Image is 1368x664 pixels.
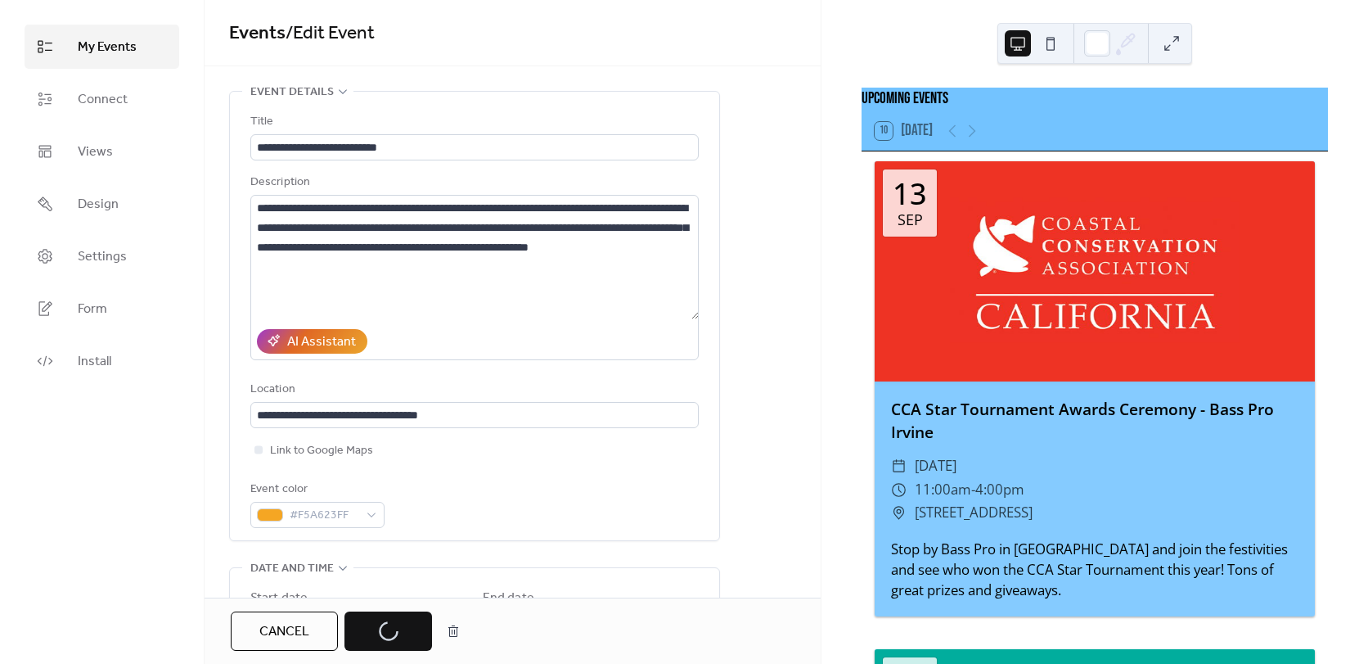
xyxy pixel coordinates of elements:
span: 4:00pm [975,478,1024,502]
div: Upcoming events [862,88,1328,111]
a: Events [229,16,286,52]
div: ​ [891,454,907,478]
span: / Edit Event [286,16,375,52]
span: [DATE] [915,454,956,478]
div: Start date [250,589,308,608]
span: Cancel [259,622,309,642]
div: ​ [891,501,907,525]
div: End date [483,589,534,608]
span: [STREET_ADDRESS] [915,501,1033,525]
span: - [971,478,975,502]
a: Connect [25,77,179,121]
span: Install [78,352,111,372]
span: Date and time [250,559,334,579]
div: ​ [891,478,907,502]
span: Views [78,142,113,162]
a: Form [25,287,179,331]
a: Design [25,182,179,226]
span: My Events [78,38,137,57]
span: #F5A623FF [290,506,358,526]
a: Views [25,129,179,174]
a: Install [25,339,179,383]
div: Location [250,380,695,400]
span: Form [78,300,107,319]
div: CCA Star Tournament Awards Ceremony - Bass Pro Irvine [875,398,1315,445]
span: Design [78,195,119,215]
div: Event color [250,480,381,499]
span: Link to Google Maps [270,441,373,461]
span: Settings [78,247,127,267]
span: Connect [78,90,128,110]
div: Title [250,112,695,132]
button: AI Assistant [257,329,367,354]
div: Sep [898,212,923,227]
div: Stop by Bass Pro in [GEOGRAPHIC_DATA] and join the festivities and see who won the CCA Star Tourn... [875,539,1315,601]
div: AI Assistant [287,332,356,352]
a: My Events [25,25,179,69]
span: Event details [250,83,334,102]
a: Settings [25,234,179,278]
div: 13 [893,179,927,209]
span: 11:00am [915,478,971,502]
div: Description [250,173,695,192]
button: Cancel [231,612,338,651]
